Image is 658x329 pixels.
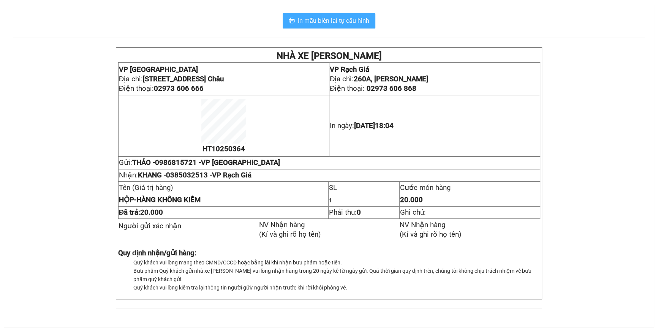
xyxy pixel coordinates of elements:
[119,196,201,204] strong: HÀNG KHÔNG KIỂM
[118,249,196,257] strong: Quy định nhận/gửi hàng:
[283,13,375,28] button: printerIn mẫu biên lai tự cấu hình
[119,196,134,204] span: HỘP
[357,208,361,217] strong: 0
[132,158,280,167] span: THẢO -
[119,171,251,179] span: Nhận:
[329,208,361,217] span: Phải thu:
[119,84,204,93] span: Điện thoại:
[166,171,251,179] span: 0385032513 -
[155,158,280,167] span: 0986815721 -
[119,65,198,74] span: VP [GEOGRAPHIC_DATA]
[330,122,394,130] span: In ngày:
[330,75,428,83] span: Địa chỉ:
[143,75,224,83] strong: [STREET_ADDRESS] Châu
[119,158,280,167] span: Gửi:
[400,208,426,217] span: Ghi chú:
[367,84,416,93] span: 02973 606 868
[276,51,381,61] strong: NHÀ XE [PERSON_NAME]
[289,17,295,25] span: printer
[119,222,181,230] span: Người gửi xác nhận
[133,267,540,283] li: Bưu phẩm Quý khách gửi nhà xe [PERSON_NAME] vui lòng nhận hàng trong 20 ngày kể từ ngày gửi. Quá ...
[133,283,540,292] li: Quý khách vui lòng kiểm tra lại thông tin người gửi/ người nhận trước khi rời khỏi phòng vé.
[354,122,394,130] span: [DATE]
[259,221,305,229] span: NV Nhận hàng
[329,183,337,192] span: SL
[212,171,251,179] span: VP Rạch Giá
[354,75,428,83] strong: 260A, [PERSON_NAME]
[119,208,163,217] span: Đã trả:
[154,84,204,93] span: 02973 606 666
[119,183,173,192] span: Tên (Giá trị hàng)
[330,65,369,74] span: VP Rạch Giá
[400,230,462,239] span: (Kí và ghi rõ họ tên)
[201,158,280,167] span: VP [GEOGRAPHIC_DATA]
[259,230,321,239] span: (Kí và ghi rõ họ tên)
[330,84,416,93] span: Điện thoại:
[400,183,451,192] span: Cước món hàng
[140,208,163,217] span: 20.000
[329,197,332,203] span: 1
[400,196,423,204] span: 20.000
[119,75,224,83] span: Địa chỉ:
[375,122,394,130] span: 18:04
[202,145,245,153] span: HT10250364
[119,196,136,204] span: -
[133,258,540,267] li: Quý khách vui lòng mang theo CMND/CCCD hoặc bằng lái khi nhận bưu phẩm hoặc tiền.
[400,221,445,229] span: NV Nhận hàng
[138,171,251,179] span: KHANG -
[298,16,369,25] span: In mẫu biên lai tự cấu hình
